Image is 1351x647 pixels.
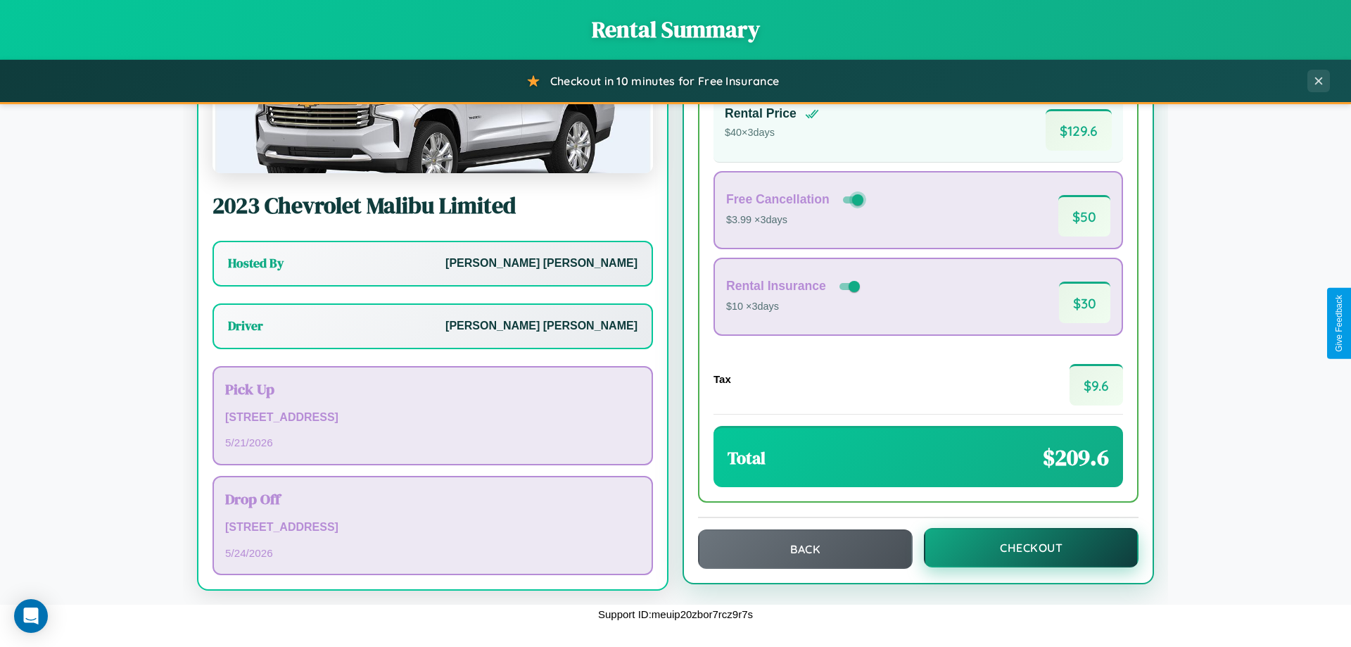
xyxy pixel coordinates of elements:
p: [PERSON_NAME] [PERSON_NAME] [445,253,638,274]
h3: Total [728,446,766,470]
p: Support ID: meuip20zbor7rcz9r7s [598,605,753,624]
h3: Pick Up [225,379,640,399]
h4: Rental Insurance [726,279,826,294]
p: [STREET_ADDRESS] [225,408,640,428]
span: $ 30 [1059,282,1110,323]
span: $ 209.6 [1043,442,1109,473]
p: 5 / 24 / 2026 [225,544,640,563]
p: [STREET_ADDRESS] [225,517,640,538]
h4: Tax [713,373,731,385]
p: [PERSON_NAME] [PERSON_NAME] [445,316,638,337]
h3: Hosted By [228,255,284,272]
h3: Drop Off [225,489,640,509]
p: $10 × 3 days [726,298,863,316]
span: $ 9.6 [1070,364,1123,406]
h4: Free Cancellation [726,192,830,207]
span: $ 50 [1058,195,1110,237]
h3: Driver [228,318,263,334]
div: Open Intercom Messenger [14,599,48,633]
button: Back [698,529,913,569]
span: $ 129.6 [1046,109,1112,151]
p: 5 / 21 / 2026 [225,433,640,452]
p: $3.99 × 3 days [726,211,866,230]
p: $ 40 × 3 days [725,124,819,142]
span: Checkout in 10 minutes for Free Insurance [550,74,779,88]
h2: 2023 Chevrolet Malibu Limited [213,190,653,221]
button: Checkout [924,528,1138,567]
h4: Rental Price [725,106,797,121]
div: Give Feedback [1334,295,1344,352]
h1: Rental Summary [14,14,1337,45]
